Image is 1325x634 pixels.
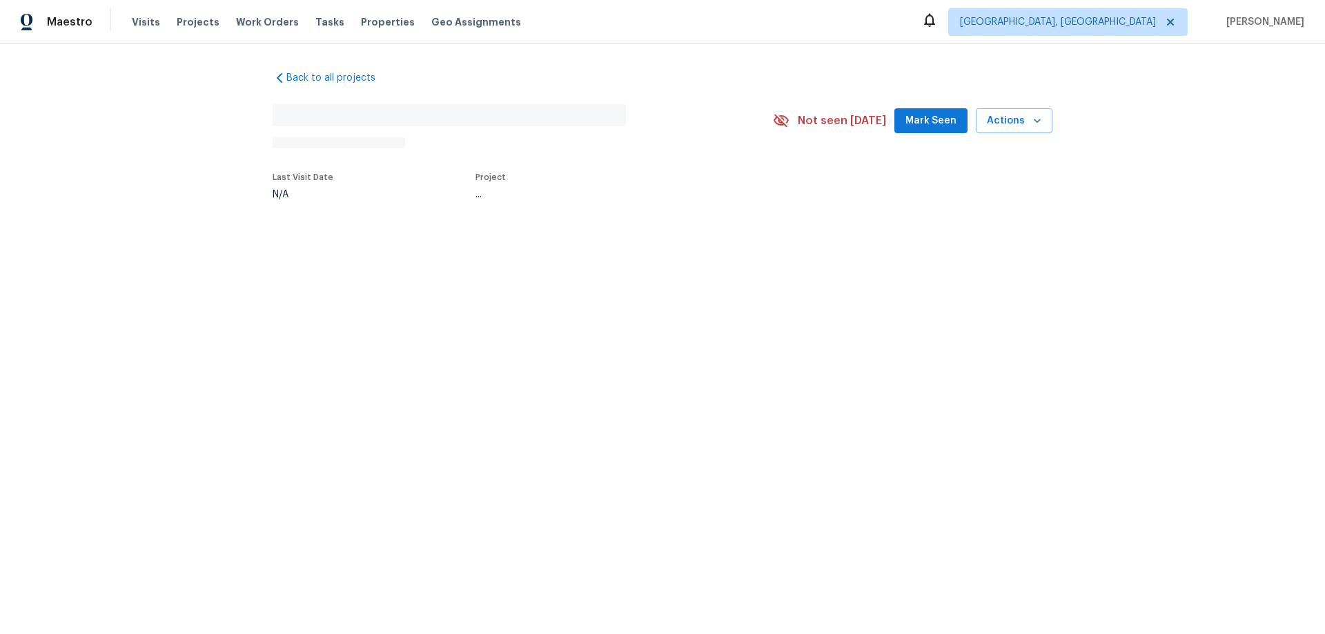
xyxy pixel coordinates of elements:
span: Mark Seen [905,112,956,130]
button: Mark Seen [894,108,968,134]
span: Work Orders [236,15,299,29]
span: [PERSON_NAME] [1221,15,1304,29]
span: Maestro [47,15,92,29]
span: Project [475,173,506,181]
a: Back to all projects [273,71,405,85]
span: Tasks [315,17,344,27]
span: [GEOGRAPHIC_DATA], [GEOGRAPHIC_DATA] [960,15,1156,29]
div: ... [475,190,740,199]
span: Properties [361,15,415,29]
div: N/A [273,190,333,199]
span: Visits [132,15,160,29]
span: Last Visit Date [273,173,333,181]
span: Geo Assignments [431,15,521,29]
button: Actions [976,108,1052,134]
span: Projects [177,15,219,29]
span: Not seen [DATE] [798,114,886,128]
span: Actions [987,112,1041,130]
